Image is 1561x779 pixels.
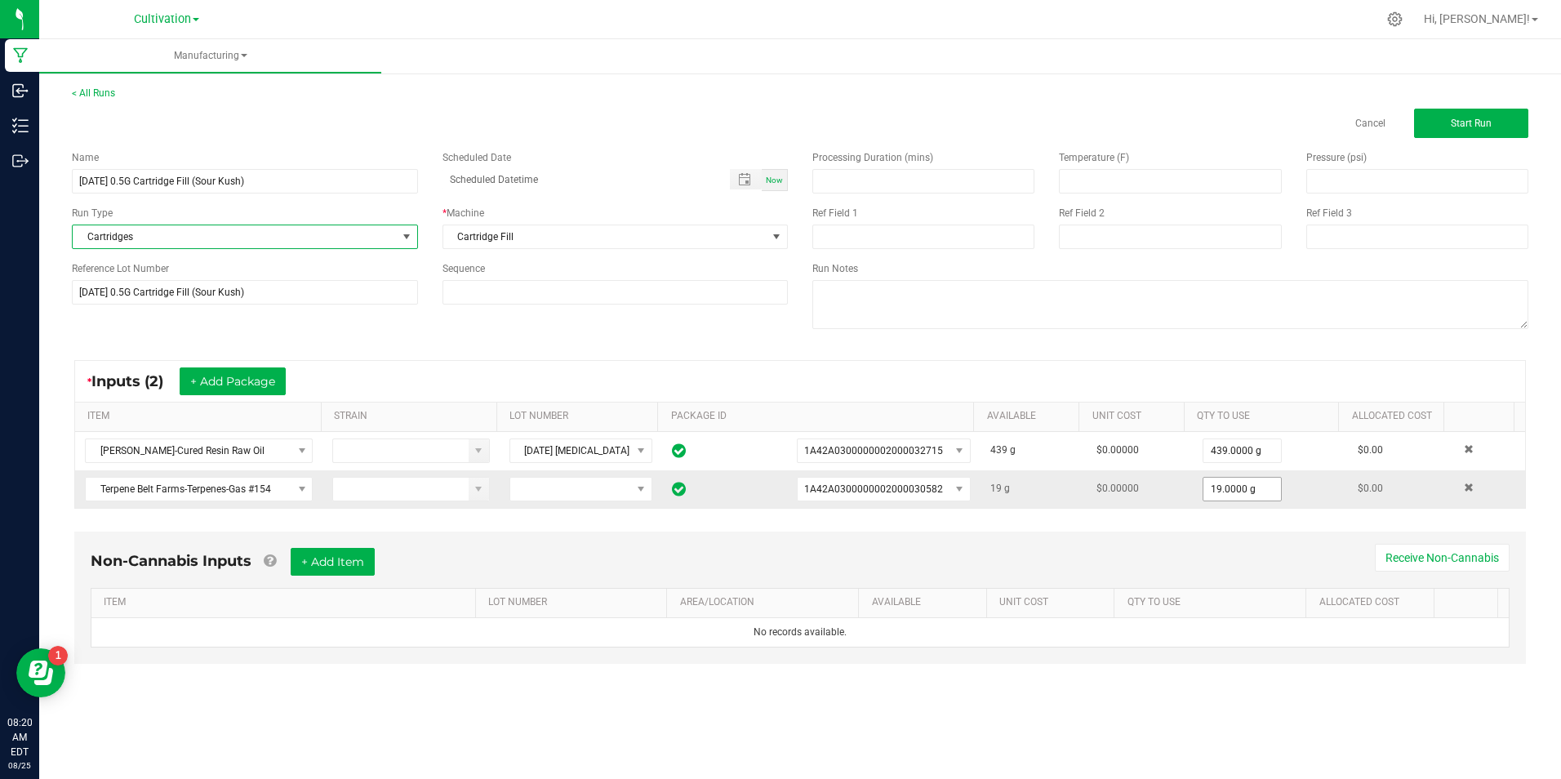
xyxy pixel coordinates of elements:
span: Ref Field 1 [812,207,858,219]
span: NO DATA FOUND [85,477,313,501]
span: g [1010,444,1016,456]
a: AVAILABLESortable [987,410,1073,423]
span: g [1004,483,1010,494]
span: Processing Duration (mins) [812,152,933,163]
span: In Sync [672,441,686,461]
span: Run Type [72,206,113,220]
a: Unit CostSortable [1092,410,1178,423]
div: Manage settings [1385,11,1405,27]
inline-svg: Inbound [12,82,29,99]
p: 08/25 [7,759,32,772]
span: Cultivation [134,12,191,26]
a: QTY TO USESortable [1197,410,1332,423]
iframe: Resource center unread badge [48,646,68,665]
span: Machine [447,207,484,219]
button: + Add Item [291,548,375,576]
span: Ref Field 3 [1306,207,1352,219]
span: Manufacturing [39,49,381,63]
button: Receive Non-Cannabis [1375,544,1510,572]
a: Unit CostSortable [999,596,1108,609]
span: Toggle popup [730,169,762,189]
span: Start Run [1451,118,1492,129]
p: 08:20 AM EDT [7,715,32,759]
span: $0.00000 [1096,444,1139,456]
a: AVAILABLESortable [872,596,981,609]
a: STRAINSortable [334,410,490,423]
span: Terpene Belt Farms-Terpenes-Gas #154 [86,478,291,501]
span: Non-Cannabis Inputs [91,552,251,570]
inline-svg: Outbound [12,153,29,169]
span: NO DATA FOUND [85,438,313,463]
span: Cartridges [73,225,397,248]
a: Manufacturing [39,39,381,73]
span: In Sync [672,479,686,499]
a: LOT NUMBERSortable [509,410,652,423]
td: No records available. [91,618,1509,647]
span: Reference Lot Number [72,263,169,274]
a: Sortable [1447,596,1492,609]
span: 439 [990,444,1007,456]
inline-svg: Inventory [12,118,29,134]
span: Ref Field 2 [1059,207,1105,219]
a: Allocated CostSortable [1352,410,1438,423]
span: Sequence [443,263,485,274]
span: Cartridge Fill [443,225,767,248]
span: Pressure (psi) [1306,152,1367,163]
a: ITEMSortable [87,410,314,423]
a: Allocated CostSortable [1319,596,1428,609]
span: Now [766,176,783,185]
span: 1A42A0300000002000030582 [804,483,943,495]
a: < All Runs [72,87,115,99]
a: PACKAGE IDSortable [671,410,967,423]
button: + Add Package [180,367,286,395]
a: Add Non-Cannabis items that were also consumed in the run (e.g. gloves and packaging); Also add N... [264,552,276,570]
span: Scheduled Date [443,152,511,163]
span: [DATE] [MEDICAL_DATA] Extraction Material (4) [510,439,631,462]
span: Name [72,152,99,163]
span: Inputs (2) [91,372,180,390]
iframe: Resource center [16,648,65,697]
a: Sortable [1456,410,1507,423]
span: Run Notes [812,263,858,274]
a: LOT NUMBERSortable [488,596,660,609]
button: Start Run [1414,109,1528,138]
span: Temperature (F) [1059,152,1129,163]
span: $0.00 [1358,483,1383,494]
span: 1A42A0300000002000032715 [804,445,943,456]
a: Cancel [1355,117,1385,131]
a: ITEMSortable [104,596,469,609]
a: QTY TO USESortable [1127,596,1300,609]
span: [PERSON_NAME]-Cured Resin Raw Oil [86,439,291,462]
span: 19 [990,483,1002,494]
span: $0.00000 [1096,483,1139,494]
input: Scheduled Datetime [443,169,714,189]
span: $0.00 [1358,444,1383,456]
inline-svg: Manufacturing [12,47,29,64]
span: Hi, [PERSON_NAME]! [1424,12,1530,25]
a: AREA/LOCATIONSortable [680,596,852,609]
